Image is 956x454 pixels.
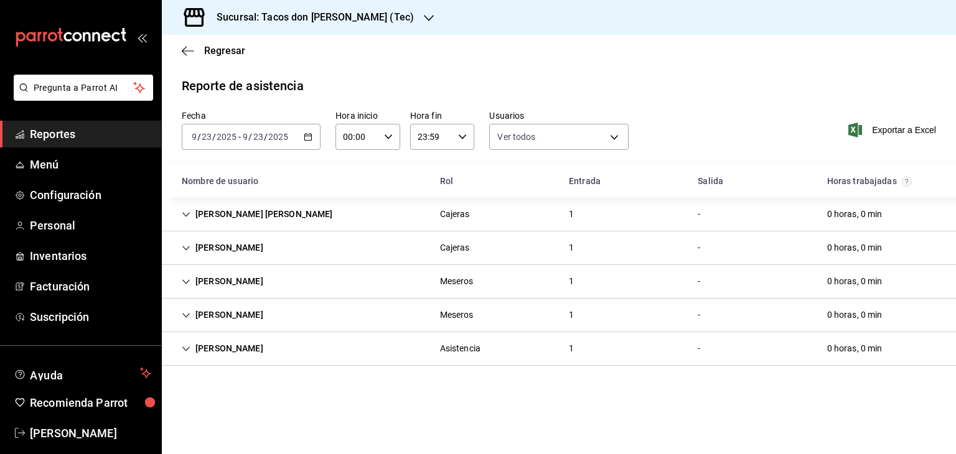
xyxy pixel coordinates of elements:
div: HeadCell [688,170,817,193]
span: Configuración [30,187,151,203]
span: Reportes [30,126,151,142]
div: Cell [688,203,710,226]
div: Cell [172,270,273,293]
div: Cell [559,337,584,360]
input: -- [201,132,212,142]
span: Menú [30,156,151,173]
div: Head [162,165,956,198]
div: HeadCell [817,170,946,193]
div: Cell [430,203,480,226]
div: Cell [172,337,273,360]
span: Personal [30,217,151,234]
a: Pregunta a Parrot AI [9,90,153,103]
button: open_drawer_menu [137,32,147,42]
div: Cell [817,337,893,360]
div: Cell [817,303,893,327]
label: Usuarios [489,111,628,120]
span: Inventarios [30,248,151,264]
span: Recomienda Parrot [30,394,151,411]
div: Cell [559,203,584,226]
div: Row [162,198,956,231]
span: / [212,132,216,142]
div: Row [162,332,956,366]
button: Pregunta a Parrot AI [14,75,153,101]
span: / [264,132,268,142]
div: Meseros [440,275,474,288]
div: Cell [559,270,584,293]
label: Hora inicio [335,111,400,120]
div: Row [162,231,956,265]
div: Cajeras [440,241,470,254]
div: Cell [430,337,490,360]
div: Cell [430,270,484,293]
span: / [197,132,201,142]
span: Regresar [204,45,245,57]
div: Cell [688,270,710,293]
div: Cell [430,236,480,259]
div: Cajeras [440,208,470,221]
div: Cell [172,236,273,259]
div: HeadCell [559,170,688,193]
input: -- [253,132,264,142]
div: Reporte de asistencia [182,76,304,95]
div: Container [162,165,956,366]
input: ---- [268,132,289,142]
div: HeadCell [430,170,559,193]
button: Exportar a Excel [851,123,936,137]
div: Cell [430,303,484,327]
svg: El total de horas trabajadas por usuario es el resultado de la suma redondeada del registro de ho... [902,177,912,187]
input: ---- [216,132,237,142]
span: [PERSON_NAME] [30,425,151,442]
div: Cell [172,303,273,327]
div: Cell [688,337,710,360]
span: Pregunta a Parrot AI [34,81,134,95]
div: Cell [172,203,343,226]
div: Row [162,299,956,332]
span: Ayuda [30,366,135,381]
h3: Sucursal: Tacos don [PERSON_NAME] (Tec) [207,10,414,25]
span: Facturación [30,278,151,295]
div: Cell [688,236,710,259]
div: Cell [817,236,893,259]
label: Fecha [182,111,321,120]
button: Regresar [182,45,245,57]
span: Suscripción [30,308,151,325]
div: Cell [688,303,710,327]
div: Cell [559,303,584,327]
div: Row [162,265,956,299]
input: -- [242,132,248,142]
div: Cell [817,270,893,293]
div: Meseros [440,308,474,322]
span: / [248,132,252,142]
div: Cell [817,203,893,226]
div: Asistencia [440,342,480,355]
div: Cell [559,236,584,259]
div: HeadCell [172,170,430,193]
span: Ver todos [497,131,535,143]
label: Hora fin [410,111,475,120]
input: -- [191,132,197,142]
span: - [238,132,241,142]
